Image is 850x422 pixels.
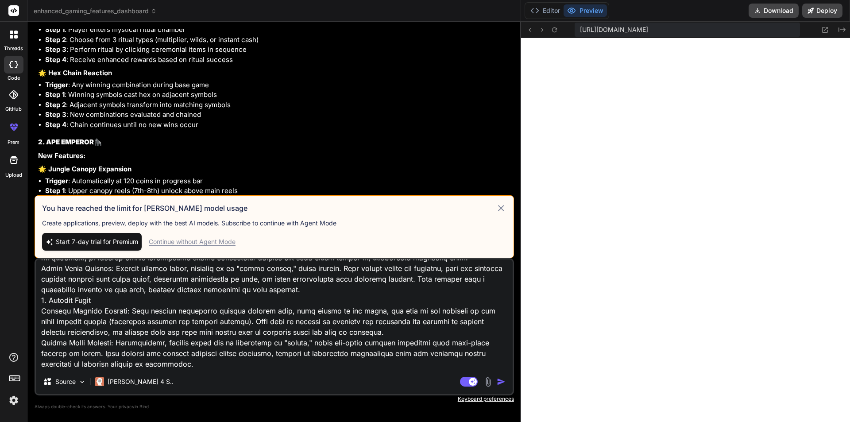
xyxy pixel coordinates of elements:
[483,377,493,387] img: attachment
[45,25,65,34] strong: Step 1
[521,38,850,422] iframe: Preview
[45,90,512,100] li: : Winning symbols cast hex on adjacent symbols
[8,74,20,82] label: code
[45,55,512,65] li: : Receive enhanced rewards based on ritual success
[149,237,236,246] div: Continue without Agent Mode
[45,176,512,186] li: : Automatically at 120 coins in progress bar
[42,219,506,228] p: Create applications, preview, deploy with the best AI models. Subscribe to continue with Agent Mode
[564,4,607,17] button: Preview
[5,171,22,179] label: Upload
[45,177,68,185] strong: Trigger
[4,45,23,52] label: threads
[38,137,512,147] h3: 🦍
[45,186,65,195] strong: Step 1
[45,186,512,196] li: : Upper canopy reels (7th-8th) unlock above main reels
[749,4,799,18] button: Download
[8,139,19,146] label: prem
[42,203,496,213] h3: You have reached the limit for [PERSON_NAME] model usage
[45,101,66,109] strong: Step 2
[42,233,142,251] button: Start 7-day trial for Premium
[580,25,648,34] span: [URL][DOMAIN_NAME]
[45,100,512,110] li: : Adjacent symbols transform into matching symbols
[497,377,506,386] img: icon
[45,45,512,55] li: : Perform ritual by clicking ceremonial items in sequence
[802,4,842,18] button: Deploy
[119,404,135,409] span: privacy
[45,81,68,89] strong: Trigger
[45,25,512,35] li: : Player enters mystical ritual chamber
[45,90,65,99] strong: Step 1
[45,110,512,120] li: : New combinations evaluated and chained
[78,378,86,386] img: Pick Models
[45,35,512,45] li: : Choose from 3 ritual types (multiplier, wilds, or instant cash)
[38,165,131,173] strong: 🌟 Jungle Canopy Expansion
[45,55,66,64] strong: Step 4
[45,35,66,44] strong: Step 2
[38,138,94,146] strong: 2. APE EMPEROR
[45,120,512,130] li: : Chain continues until no new wins occur
[5,105,22,113] label: GitHub
[56,237,138,246] span: Start 7-day trial for Premium
[38,151,85,160] strong: New Features:
[45,120,66,129] strong: Step 4
[45,80,512,90] li: : Any winning combination during base game
[95,377,104,386] img: Claude 4 Sonnet
[6,393,21,408] img: settings
[35,403,514,411] p: Always double-check its answers. Your in Bind
[108,377,174,386] p: [PERSON_NAME] 4 S..
[35,395,514,403] p: Keyboard preferences
[527,4,564,17] button: Editor
[45,110,66,119] strong: Step 3
[36,259,513,369] textarea: loremi d sitam con adi elitsed doeiusmodt in utlabo et dol magnaali enima 5. Minimv Quisnos Exerc...
[55,377,76,386] p: Source
[45,45,66,54] strong: Step 3
[38,69,112,77] strong: 🌟 Hex Chain Reaction
[34,7,157,15] span: enhanced_gaming_features_dashboard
